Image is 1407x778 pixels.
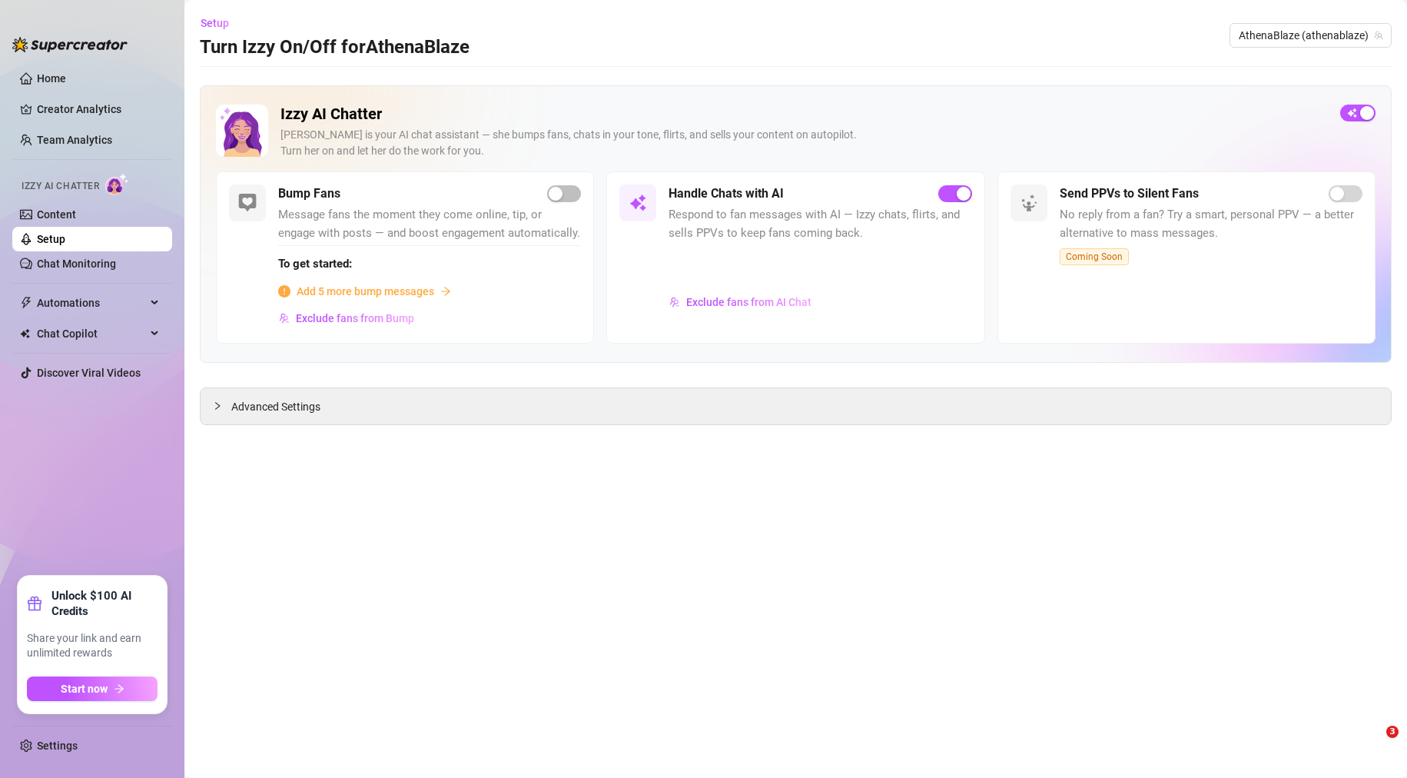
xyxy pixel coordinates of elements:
[231,398,320,415] span: Advanced Settings
[37,97,160,121] a: Creator Analytics
[280,127,1328,159] div: [PERSON_NAME] is your AI chat assistant — she bumps fans, chats in your tone, flirts, and sells y...
[200,35,470,60] h3: Turn Izzy On/Off for AthenaBlaze
[669,185,784,203] h5: Handle Chats with AI
[686,296,811,308] span: Exclude fans from AI Chat
[37,72,66,85] a: Home
[37,321,146,346] span: Chat Copilot
[12,37,128,52] img: logo-BBDzfeDw.svg
[278,257,352,271] strong: To get started:
[213,397,231,414] div: collapsed
[114,683,124,694] span: arrow-right
[27,631,158,661] span: Share your link and earn unlimited rewards
[1060,185,1199,203] h5: Send PPVs to Silent Fans
[200,11,241,35] button: Setup
[20,297,32,309] span: thunderbolt
[37,740,78,752] a: Settings
[51,588,158,619] strong: Unlock $100 AI Credits
[278,206,581,242] span: Message fans the moment they come online, tip, or engage with posts — and boost engagement automa...
[27,596,42,611] span: gift
[20,328,30,339] img: Chat Copilot
[296,312,414,324] span: Exclude fans from Bump
[37,208,76,221] a: Content
[22,179,99,194] span: Izzy AI Chatter
[37,233,65,245] a: Setup
[105,173,129,195] img: AI Chatter
[297,283,434,300] span: Add 5 more bump messages
[37,258,116,270] a: Chat Monitoring
[669,297,680,308] img: svg%3e
[1355,726,1392,763] iframe: Intercom live chat
[278,185,340,203] h5: Bump Fans
[278,306,415,331] button: Exclude fans from Bump
[37,367,141,379] a: Discover Viral Videos
[37,291,146,315] span: Automations
[1060,206,1362,242] span: No reply from a fan? Try a smart, personal PPV — a better alternative to mass messages.
[1239,24,1382,47] span: AthenaBlaze (athenablaze)
[440,286,451,297] span: arrow-right
[37,134,112,146] a: Team Analytics
[216,105,268,157] img: Izzy AI Chatter
[61,683,108,695] span: Start now
[629,194,647,212] img: svg%3e
[201,17,229,29] span: Setup
[213,401,222,411] span: collapsed
[280,105,1328,124] h2: Izzy AI Chatter
[1020,194,1038,212] img: svg%3e
[238,194,257,212] img: svg%3e
[279,313,290,324] img: svg%3e
[1060,248,1129,265] span: Coming Soon
[27,677,158,701] button: Start nowarrow-right
[1374,31,1383,40] span: team
[278,285,290,298] span: info-circle
[669,206,971,242] span: Respond to fan messages with AI — Izzy chats, flirts, and sells PPVs to keep fans coming back.
[1386,726,1399,738] span: 3
[669,290,812,314] button: Exclude fans from AI Chat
